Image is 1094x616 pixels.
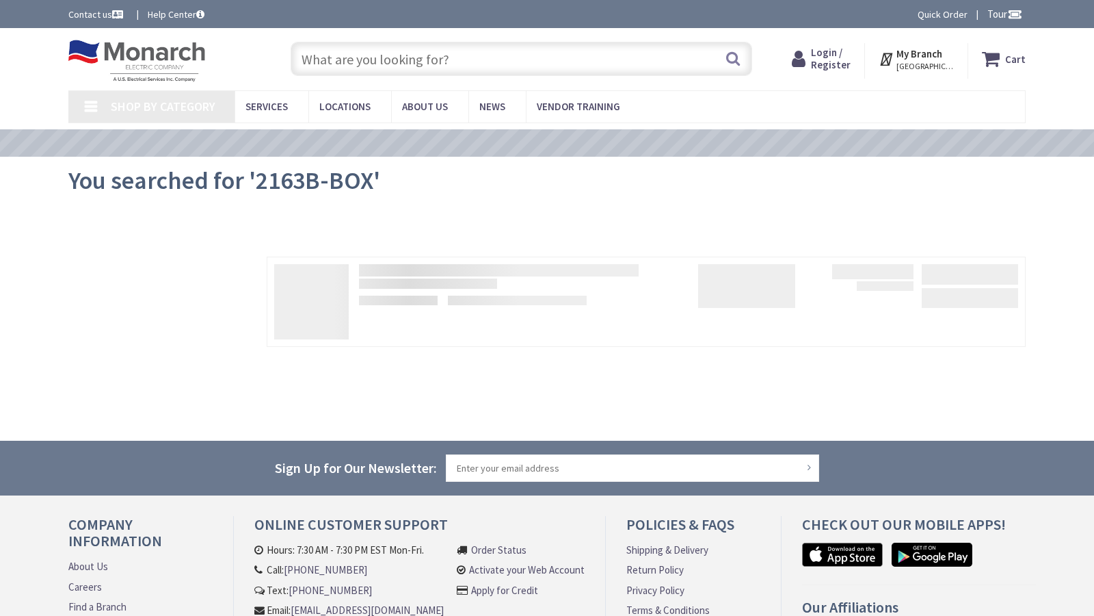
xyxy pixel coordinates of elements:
[148,8,204,21] a: Help Center
[291,42,752,76] input: What are you looking for?
[68,165,380,196] span: You searched for '2163B-BOX'
[471,543,526,557] a: Order Status
[417,136,656,151] a: VIEW OUR VIDEO TRAINING LIBRARY
[111,99,215,114] span: Shop By Category
[479,100,505,113] span: News
[68,600,126,614] a: Find a Branch
[987,8,1022,21] span: Tour
[626,516,760,543] h4: Policies & FAQs
[811,46,851,71] span: Login / Register
[879,47,955,71] div: My Branch [GEOGRAPHIC_DATA], [GEOGRAPHIC_DATA]
[402,100,448,113] span: About Us
[896,61,955,72] span: [GEOGRAPHIC_DATA], [GEOGRAPHIC_DATA]
[68,8,126,21] a: Contact us
[469,563,585,577] a: Activate your Web Account
[245,100,288,113] span: Services
[471,583,538,598] a: Apply for Credit
[68,40,205,82] img: Monarch Electric Company
[446,454,819,482] input: Enter your email address
[254,583,444,598] li: Text:
[918,8,968,21] a: Quick Order
[254,563,444,577] li: Call:
[537,100,620,113] span: Vendor Training
[284,563,367,577] a: [PHONE_NUMBER]
[275,459,437,476] span: Sign Up for Our Newsletter:
[68,516,213,559] h4: Company Information
[896,47,942,60] strong: My Branch
[254,516,584,543] h4: Online Customer Support
[626,543,708,557] a: Shipping & Delivery
[1005,47,1026,71] strong: Cart
[626,583,684,598] a: Privacy Policy
[68,559,108,574] a: About Us
[254,543,444,557] li: Hours: 7:30 AM - 7:30 PM EST Mon-Fri.
[289,583,372,598] a: [PHONE_NUMBER]
[792,47,851,71] a: Login / Register
[982,47,1026,71] a: Cart
[802,516,1036,543] h4: Check out Our Mobile Apps!
[319,100,371,113] span: Locations
[68,580,102,594] a: Careers
[626,563,684,577] a: Return Policy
